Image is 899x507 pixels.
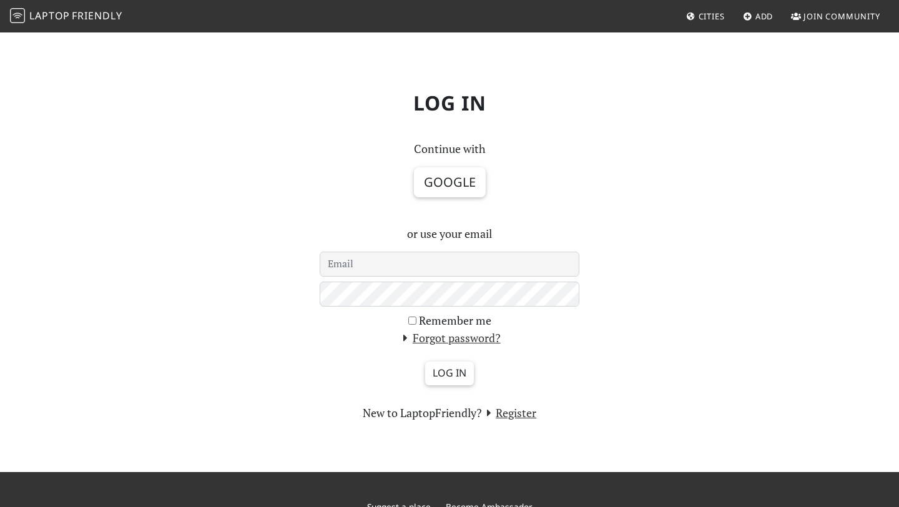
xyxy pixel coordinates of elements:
[10,8,25,23] img: LaptopFriendly
[699,11,725,22] span: Cities
[10,6,122,27] a: LaptopFriendly LaptopFriendly
[29,9,70,22] span: Laptop
[320,404,579,422] section: New to LaptopFriendly?
[738,5,779,27] a: Add
[681,5,730,27] a: Cities
[482,405,537,420] a: Register
[425,362,474,385] input: Log in
[419,312,491,330] label: Remember me
[320,252,579,277] input: Email
[786,5,885,27] a: Join Community
[398,330,501,345] a: Forgot password?
[755,11,774,22] span: Add
[37,81,862,125] h1: Log in
[803,11,880,22] span: Join Community
[72,9,122,22] span: Friendly
[414,167,486,197] button: Google
[320,140,579,158] p: Continue with
[320,225,579,243] p: or use your email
